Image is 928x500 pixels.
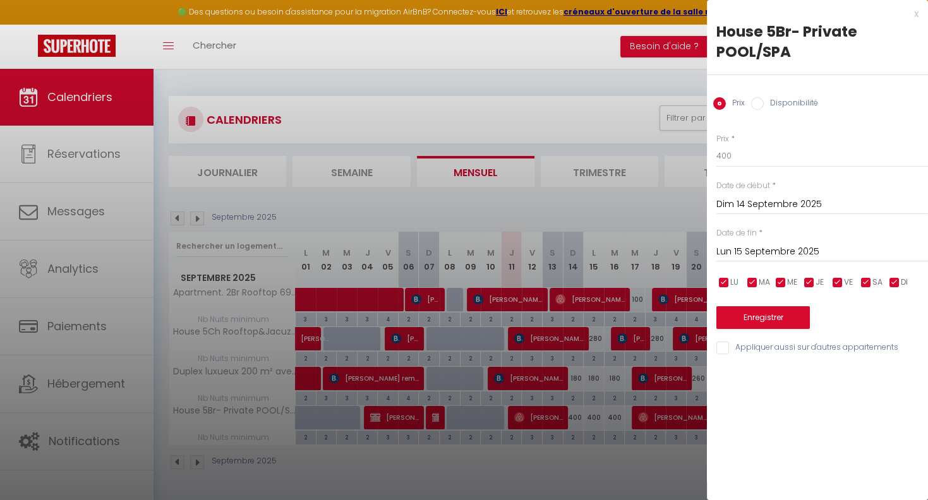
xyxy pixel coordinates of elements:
button: Ouvrir le widget de chat LiveChat [10,5,48,43]
div: x [707,6,919,21]
span: LU [730,277,738,289]
span: JE [816,277,824,289]
label: Date de fin [716,227,757,239]
span: DI [901,277,908,289]
span: ME [787,277,797,289]
span: SA [872,277,883,289]
label: Date de début [716,180,770,192]
label: Prix [726,97,745,111]
label: Disponibilité [764,97,818,111]
label: Prix [716,133,729,145]
span: VE [844,277,853,289]
button: Enregistrer [716,306,810,329]
span: MA [759,277,770,289]
div: House 5Br- Private POOL/SPA [716,21,919,62]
